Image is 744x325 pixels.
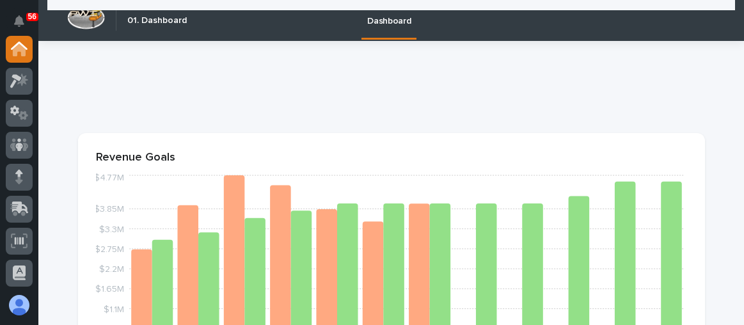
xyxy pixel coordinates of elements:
[127,15,187,26] h2: 01. Dashboard
[28,12,36,21] p: 56
[6,292,33,319] button: users-avatar
[104,305,124,314] tspan: $1.1M
[16,15,33,36] div: Notifications56
[99,225,124,234] tspan: $3.3M
[96,151,687,165] p: Revenue Goals
[94,174,124,183] tspan: $4.77M
[94,205,124,214] tspan: $3.85M
[67,6,105,29] img: Workspace Logo
[95,285,124,294] tspan: $1.65M
[99,265,124,274] tspan: $2.2M
[95,245,124,254] tspan: $2.75M
[6,8,33,35] button: Notifications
